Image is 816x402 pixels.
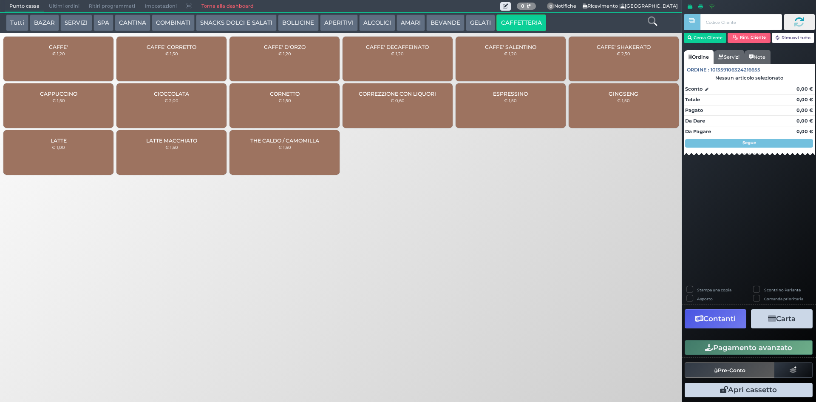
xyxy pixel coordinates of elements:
small: € 1,20 [278,51,291,56]
button: SNACKS DOLCI E SALATI [196,14,277,31]
button: BAZAR [30,14,59,31]
span: 0 [547,3,555,10]
span: GINGSENG [609,91,638,97]
small: € 0,60 [391,98,405,103]
button: Carta [751,309,813,328]
button: COMBINATI [152,14,195,31]
span: Ritiri programmati [84,0,140,12]
span: Ultimi ordini [44,0,84,12]
button: Cerca Cliente [684,33,727,43]
strong: 0,00 € [796,107,813,113]
span: Ordine : [687,66,709,74]
span: LATTE [51,137,67,144]
a: Note [744,50,770,64]
small: € 1,50 [165,51,178,56]
strong: Sconto [685,86,703,93]
small: € 2,00 [164,98,178,103]
span: CORNETTO [270,91,300,97]
a: Torna alla dashboard [196,0,258,12]
small: € 2,50 [617,51,630,56]
small: € 1,20 [391,51,404,56]
span: Punto cassa [5,0,44,12]
span: Impostazioni [140,0,181,12]
small: € 1,50 [165,145,178,150]
button: BOLLICINE [278,14,318,31]
span: CAFFE' SALENTINO [485,44,536,50]
strong: 0,00 € [796,86,813,92]
small: € 1,50 [617,98,630,103]
strong: Totale [685,97,700,103]
button: SPA [93,14,113,31]
button: Apri cassetto [685,383,813,397]
strong: Segue [742,140,756,145]
div: Nessun articolo selezionato [684,75,815,81]
button: APERITIVI [320,14,358,31]
button: Tutti [6,14,28,31]
span: CORREZZIONE CON LIQUORI [359,91,436,97]
small: € 1,50 [278,98,291,103]
button: Pagamento avanzato [685,340,813,355]
b: 0 [521,3,524,9]
label: Comanda prioritaria [764,296,803,302]
button: Rim. Cliente [728,33,771,43]
button: BEVANDE [426,14,465,31]
button: AMARI [397,14,425,31]
span: ESPRESSINO [493,91,528,97]
label: Asporto [697,296,713,302]
input: Codice Cliente [700,14,782,30]
span: CAFFE' CORRETTO [147,44,196,50]
label: Stampa una copia [697,287,731,293]
small: € 1,00 [52,145,65,150]
small: € 1,50 [504,98,517,103]
span: CAFFE' DECAFFEINATO [366,44,429,50]
span: CAFFE' D'ORZO [264,44,306,50]
strong: 0,00 € [796,128,813,134]
strong: Pagato [685,107,703,113]
span: CAPPUCCINO [40,91,77,97]
span: 101359106324216655 [711,66,760,74]
strong: 0,00 € [796,118,813,124]
small: € 1,20 [52,51,65,56]
strong: 0,00 € [796,97,813,103]
label: Scontrino Parlante [764,287,801,293]
span: CAFFE' [49,44,68,50]
button: CAFFETTERIA [496,14,546,31]
button: CANTINA [115,14,150,31]
span: CAFFE' SHAKERATO [597,44,651,50]
button: Pre-Conto [685,362,775,378]
small: € 1,50 [52,98,65,103]
button: Contanti [685,309,746,328]
span: LATTE MACCHIATO [146,137,197,144]
small: € 1,20 [504,51,517,56]
button: ALCOLICI [359,14,395,31]
button: Rimuovi tutto [772,33,815,43]
strong: Da Dare [685,118,705,124]
small: € 1,50 [278,145,291,150]
strong: Da Pagare [685,128,711,134]
a: Servizi [714,50,744,64]
button: SERVIZI [60,14,92,31]
span: CIOCCOLATA [154,91,189,97]
span: THE CALDO / CAMOMILLA [250,137,319,144]
a: Ordine [684,50,714,64]
button: GELATI [466,14,495,31]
